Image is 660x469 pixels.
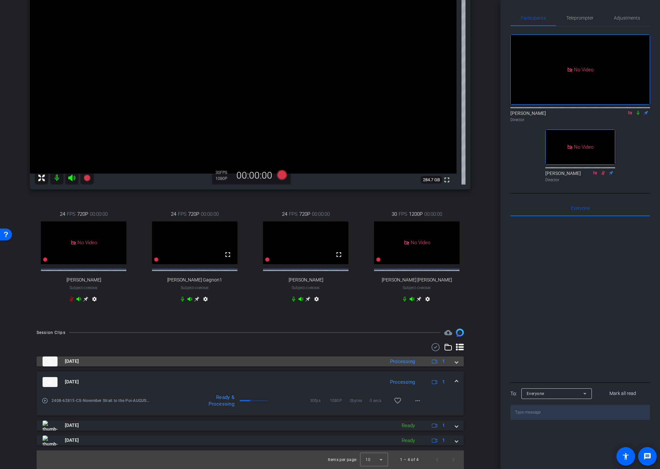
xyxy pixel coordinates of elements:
mat-icon: fullscreen [443,176,451,184]
div: Director [545,177,615,183]
mat-icon: settings [313,296,321,304]
span: Destinations for your clips [444,329,452,337]
span: - [83,285,84,290]
mat-icon: settings [90,296,98,304]
mat-icon: accessibility [622,452,630,460]
div: Ready [398,422,418,430]
span: 0 secs [370,397,390,404]
span: Subject [292,285,320,291]
span: 24 [171,210,176,218]
div: 30 [215,170,232,175]
span: [DATE] [65,358,79,365]
span: Everyone [527,391,544,396]
span: - [194,285,195,290]
span: Participants [521,16,546,20]
span: 720P [77,210,88,218]
span: FPS [178,210,187,218]
span: - [416,285,417,290]
div: [PERSON_NAME] [510,110,650,123]
img: Session clips [456,329,464,337]
div: Session Clips [37,329,66,336]
span: 1 [442,358,445,365]
mat-expansion-panel-header: thumb-nail[DATE]Processing1 [37,371,464,393]
span: [DATE] [65,422,79,429]
mat-icon: message [643,452,651,460]
span: - [305,285,306,290]
div: thumb-nail[DATE]Processing1 [37,393,464,416]
span: Chrome [195,286,209,290]
span: 00:00:00 [90,210,108,218]
span: 24 [60,210,65,218]
div: To: [510,390,517,398]
span: Subject [181,285,209,291]
div: Items per page: [328,456,357,463]
span: 1200P [409,210,423,218]
span: 00:00:00 [424,210,442,218]
span: Adjustments [614,16,640,20]
span: No Video [77,240,97,246]
span: 30 [392,210,397,218]
span: 1 [442,378,445,385]
span: No Video [574,144,594,150]
span: Chrome [417,286,431,290]
span: Subject [69,285,98,291]
span: No Video [411,240,430,246]
span: 1 [442,422,445,429]
mat-icon: fullscreen [335,251,343,259]
button: Mark all read [596,388,650,400]
span: 2408-62815-CS-November Strait to the Poi-AUGUST - Strait to the Point video podcast-[PERSON_NAME]... [52,397,150,404]
span: FPS [67,210,75,218]
img: thumb-nail [43,377,58,387]
span: Chrome [306,286,320,290]
div: Ready & Processing [190,394,238,407]
span: Teleprompter [566,16,594,20]
span: [PERSON_NAME] Gagnon1 [167,277,222,283]
span: No Video [574,66,594,72]
div: 00:00:00 [232,170,277,181]
mat-icon: favorite_border [394,397,402,405]
span: FPS [220,170,227,175]
span: Chrome [84,286,98,290]
mat-expansion-panel-header: thumb-nail[DATE]Ready1 [37,435,464,445]
div: 1080P [215,176,232,181]
span: 00:00:00 [312,210,330,218]
img: thumb-nail [43,421,58,430]
mat-icon: settings [424,296,432,304]
span: 720P [299,210,310,218]
mat-icon: more_horiz [414,397,422,405]
mat-expansion-panel-header: thumb-nail[DATE]Processing1 [37,356,464,366]
span: 720P [188,210,199,218]
button: Next page [445,452,461,468]
span: 1 [442,437,445,444]
span: 1080P [330,397,350,404]
span: 24 [282,210,287,218]
div: Processing [387,378,418,386]
span: [PERSON_NAME] [289,277,323,283]
span: 30fps [310,397,330,404]
div: Director [510,117,650,123]
mat-expansion-panel-header: thumb-nail[DATE]Ready1 [37,421,464,430]
span: 284.7 GB [421,176,442,184]
span: [DATE] [65,378,79,385]
mat-icon: fullscreen [224,251,232,259]
div: Ready [398,437,418,444]
span: FPS [289,210,298,218]
mat-icon: settings [201,296,209,304]
mat-icon: play_circle_outline [42,397,48,404]
span: [PERSON_NAME] [66,277,101,283]
span: 0bytes [350,397,370,404]
span: Mark all read [609,390,636,397]
mat-icon: cloud_upload [444,329,452,337]
span: [DATE] [65,437,79,444]
button: Previous page [429,452,445,468]
div: Processing [387,358,418,365]
img: thumb-nail [43,356,58,366]
div: 1 – 4 of 4 [400,456,419,463]
span: Everyone [571,206,590,210]
img: thumb-nail [43,435,58,445]
span: [PERSON_NAME] [PERSON_NAME] [382,277,452,283]
div: [PERSON_NAME] [545,170,615,183]
span: 00:00:00 [201,210,219,218]
span: FPS [399,210,407,218]
span: Subject [403,285,431,291]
